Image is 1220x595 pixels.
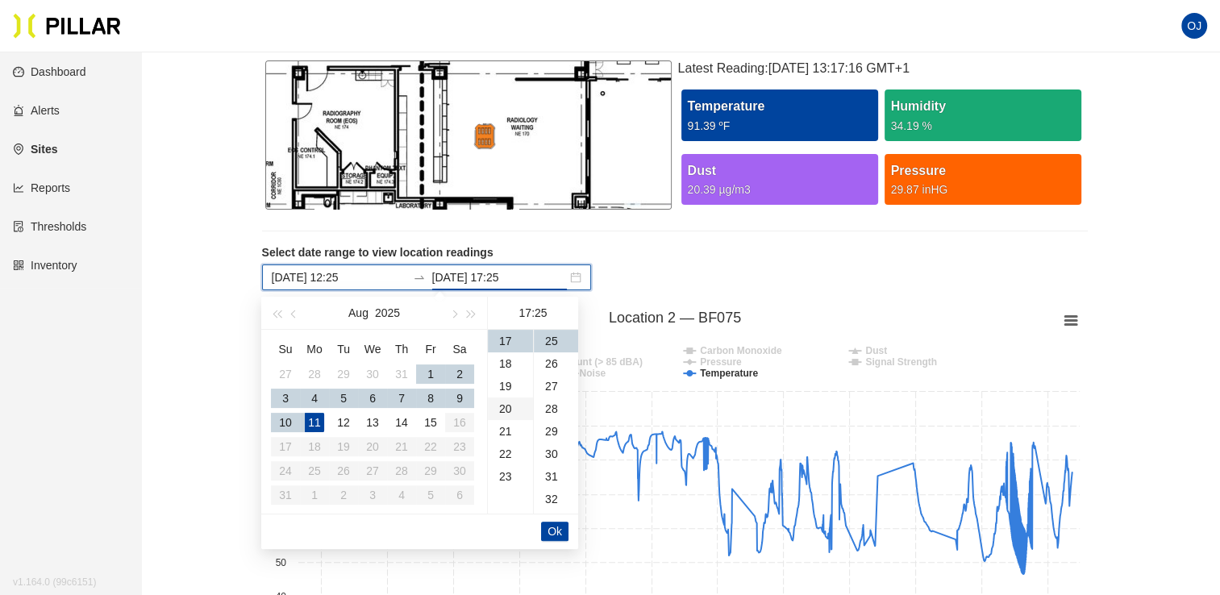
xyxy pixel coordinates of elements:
div: 7 [392,389,411,408]
div: 91.39 ºF [688,117,872,135]
td: 2025-07-30 [358,362,387,386]
div: 25 [534,330,578,352]
div: 28 [305,364,324,384]
td: 2025-08-03 [271,386,300,410]
div: 27 [534,375,578,397]
div: 3 [276,389,295,408]
div: 6 [363,389,382,408]
th: Tu [329,336,358,362]
tspan: Signal Strength [865,356,937,368]
div: 22 [488,443,533,465]
div: 26 [534,352,578,375]
th: Su [271,336,300,362]
td: 2025-08-05 [329,386,358,410]
span: swap-right [413,271,426,284]
text: 50 [275,557,286,568]
label: Select date range to view location readings [262,244,1088,261]
div: 14 [392,413,411,432]
div: Humidity [891,96,1075,116]
div: 32 [534,488,578,510]
tspan: Dust [865,345,887,356]
tspan: Location 2 — BF075 [608,310,740,326]
div: 30 [534,443,578,465]
div: 29 [534,420,578,443]
a: environmentSites [13,143,57,156]
th: Mo [300,336,329,362]
button: Ok [541,522,568,541]
div: 29.87 inHG [891,181,1075,198]
div: 31 [534,465,578,488]
div: 21 [488,420,533,443]
div: 31 [392,364,411,384]
td: 2025-08-09 [445,386,474,410]
img: Marker [456,123,513,149]
td: 2025-08-15 [416,410,445,435]
td: 2025-08-12 [329,410,358,435]
div: 29 [334,364,353,384]
div: 18 [488,352,533,375]
div: 4 [305,389,324,408]
span: to [413,271,426,284]
a: qrcodeInventory [13,259,77,272]
td: 2025-08-11 [300,410,329,435]
td: 2025-08-06 [358,386,387,410]
div: 30 [363,364,382,384]
div: 17 [488,330,533,352]
div: 2 [450,364,469,384]
div: 20 [488,397,533,420]
div: 19 [488,375,533,397]
td: 2025-07-31 [387,362,416,386]
div: 17:25 [494,297,572,329]
th: We [358,336,387,362]
th: Sa [445,336,474,362]
div: Pressure [891,160,1075,181]
button: 2025 [375,297,400,329]
div: Temperature [688,96,872,116]
div: 27 [276,364,295,384]
input: Start date [272,268,406,286]
tspan: Temperature [700,368,758,379]
span: Ok [548,522,562,540]
button: Aug [348,297,368,329]
td: 2025-08-04 [300,386,329,410]
td: 2025-07-29 [329,362,358,386]
div: 8 [421,389,440,408]
div: 28 [534,397,578,420]
div: 15 [421,413,440,432]
td: 2025-08-02 [445,362,474,386]
div: 12 [334,413,353,432]
img: Pillar Technologies [13,13,121,39]
div: 9 [450,389,469,408]
div: 11 [305,413,324,432]
td: 2025-08-14 [387,410,416,435]
div: 33 [534,510,578,533]
a: dashboardDashboard [13,65,86,78]
tspan: Pressure [700,356,742,368]
div: 1 [421,364,440,384]
a: alertAlerts [13,104,60,117]
td: 2025-08-08 [416,386,445,410]
th: Fr [416,336,445,362]
span: close-circle [570,272,581,283]
td: 2025-08-01 [416,362,445,386]
td: 2025-08-10 [271,410,300,435]
div: 10 [276,413,295,432]
tspan: Carbon Monoxide [700,345,782,356]
div: 20.39 µg/m3 [688,181,872,198]
div: 5 [334,389,353,408]
span: OJ [1187,13,1201,39]
input: End date [432,268,567,286]
td: 2025-07-28 [300,362,329,386]
div: 13 [363,413,382,432]
h4: Latest Reading: [DATE] 13:17:16 GMT+1 [678,60,1085,77]
td: 2025-08-07 [387,386,416,410]
div: Dust [688,160,872,181]
a: exceptionThresholds [13,220,86,233]
a: line-chartReports [13,181,70,194]
div: 34.19 % [891,117,1075,135]
div: 23 [488,465,533,488]
td: 2025-07-27 [271,362,300,386]
th: Th [387,336,416,362]
td: 2025-08-13 [358,410,387,435]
